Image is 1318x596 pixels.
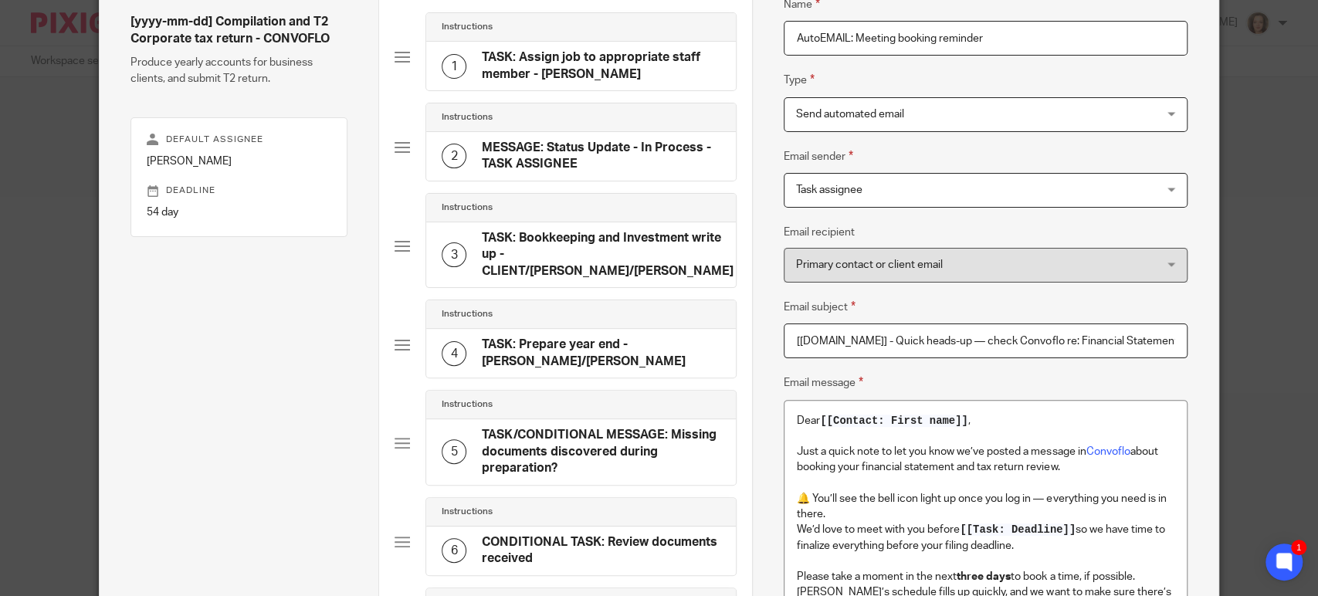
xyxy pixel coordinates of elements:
[130,55,347,86] p: Produce yearly accounts for business clients, and submit T2 return.
[442,538,466,563] div: 6
[442,308,493,320] h4: Instructions
[130,14,347,47] h4: [yyyy-mm-dd] Compilation and T2 Corporate tax return - CONVOFLO
[784,147,853,165] label: Email sender
[442,21,493,33] h4: Instructions
[784,374,863,391] label: Email message
[796,259,943,270] span: Primary contact or client email
[797,413,1174,428] p: Dear ,
[442,506,493,518] h4: Instructions
[797,444,1174,476] p: Just a quick note to let you know we’ve posted a message in about booking your financial statemen...
[482,427,720,476] h4: TASK/CONDITIONAL MESSAGE: Missing documents discovered during preparation?
[797,522,1174,554] p: We’d love to meet with you before so we have time to finalize everything before your filing deadl...
[1086,446,1130,457] a: Convoflo
[796,185,862,195] span: Task assignee
[957,571,1011,582] strong: three days
[482,337,720,370] h4: TASK: Prepare year end - [PERSON_NAME]/[PERSON_NAME]
[442,111,493,124] h4: Instructions
[442,398,493,411] h4: Instructions
[784,225,855,240] label: Email recipient
[147,185,331,197] p: Deadline
[482,49,720,83] h4: TASK: Assign job to appropriate staff member - [PERSON_NAME]
[482,230,734,279] h4: TASK: Bookkeeping and Investment write up - CLIENT/[PERSON_NAME]/[PERSON_NAME]
[442,201,493,214] h4: Instructions
[1291,540,1306,555] div: 1
[442,144,466,168] div: 2
[797,491,1174,523] p: 🔔 You’ll see the bell icon light up once you log in — everything you need is in there.
[442,54,466,79] div: 1
[442,439,466,464] div: 5
[147,134,331,146] p: Default assignee
[147,205,331,220] p: 54 day
[796,109,904,120] span: Send automated email
[482,534,720,567] h4: CONDITIONAL TASK: Review documents received
[442,341,466,366] div: 4
[784,71,815,89] label: Type
[784,323,1188,358] input: Subject
[960,523,1076,536] span: [[Task: Deadline]]
[482,140,720,173] h4: MESSAGE: Status Update - In Process - TASK ASSIGNEE
[147,154,331,169] p: [PERSON_NAME]
[820,415,967,427] span: [[Contact: First name]]
[442,242,466,267] div: 3
[784,298,856,316] label: Email subject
